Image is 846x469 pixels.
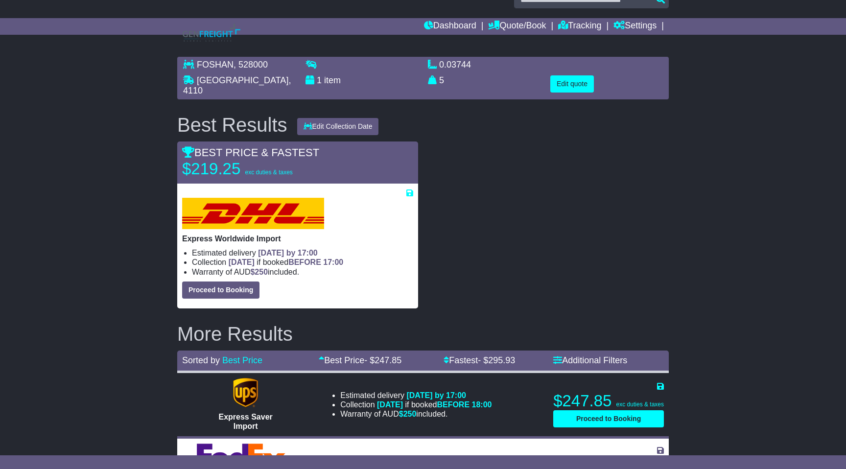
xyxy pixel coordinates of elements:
p: $219.25 [182,159,305,179]
button: Edit Collection Date [297,118,379,135]
button: Proceed to Booking [553,410,664,427]
li: Collection [340,400,492,409]
span: exc duties & taxes [616,401,664,408]
a: Quote/Book [488,18,546,35]
span: [DATE] [229,258,255,266]
li: Collection [192,258,413,267]
span: 247.85 [375,355,401,365]
span: [DATE] [377,400,403,409]
img: UPS (new): Express Saver Import [233,378,258,407]
a: Settings [613,18,657,35]
span: exc duties & taxes [245,169,292,176]
span: 250 [255,268,268,276]
p: $247.85 [553,391,664,411]
p: Express Worldwide Import [182,234,413,243]
span: BEFORE [288,258,321,266]
a: Tracking [558,18,601,35]
span: Express Saver Import [218,413,272,430]
span: BEFORE [437,400,470,409]
span: if booked [229,258,343,266]
button: Proceed to Booking [182,281,259,299]
li: Estimated delivery [340,391,492,400]
span: FOSHAN [197,60,234,70]
li: Warranty of AUD included. [192,267,413,277]
span: 1 [317,75,322,85]
a: Additional Filters [553,355,627,365]
span: $ [250,268,268,276]
img: DHL: Express Worldwide Import [182,198,324,229]
span: 295.93 [488,355,515,365]
span: $ [399,410,417,418]
button: Edit quote [550,75,594,93]
div: Best Results [172,114,292,136]
span: Sorted by [182,355,220,365]
span: , 528000 [234,60,268,70]
h2: More Results [177,323,669,345]
span: if booked [377,400,492,409]
a: Dashboard [424,18,476,35]
span: - $ [478,355,515,365]
span: 5 [439,75,444,85]
span: - $ [364,355,401,365]
a: Best Price- $247.85 [319,355,401,365]
li: Warranty of AUD included. [340,409,492,419]
span: item [324,75,341,85]
span: [DATE] by 17:00 [258,249,318,257]
span: 17:00 [323,258,343,266]
a: Fastest- $295.93 [444,355,515,365]
a: Best Price [222,355,262,365]
span: 0.03744 [439,60,471,70]
span: 18:00 [472,400,492,409]
span: BEST PRICE & FASTEST [182,146,319,159]
span: 250 [403,410,417,418]
li: Estimated delivery [192,248,413,258]
span: [GEOGRAPHIC_DATA] [197,75,288,85]
span: [DATE] by 17:00 [406,391,466,399]
span: , 4110 [183,75,291,96]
